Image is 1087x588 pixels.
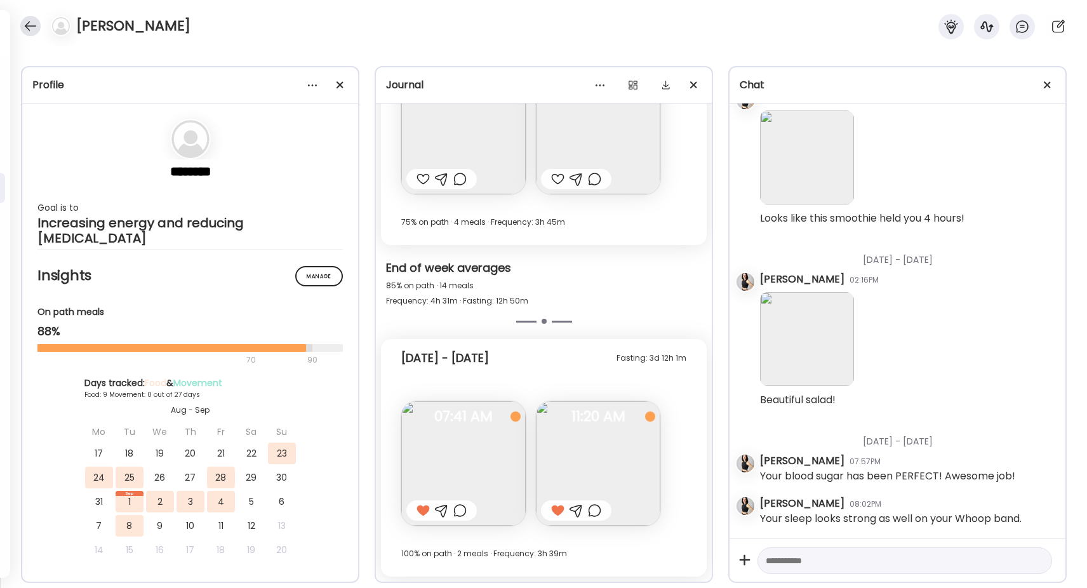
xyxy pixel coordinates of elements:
[737,497,754,515] img: avatars%2FK2Bu7Xo6AVSGXUm5XQ7fc9gyUPu1
[37,215,343,246] div: Increasing energy and reducing [MEDICAL_DATA]
[760,238,1055,272] div: [DATE] - [DATE]
[740,77,1055,93] div: Chat
[116,443,143,464] div: 18
[177,421,204,443] div: Th
[760,110,854,204] img: images%2F3nese1ql2FRyUWZEIMaqTxcj5263%2FcV0ealRvnaHPcFWKBXm7%2FEtnOU3ZUJ6wFaXKOSkFF_240
[146,515,174,537] div: 9
[268,467,296,488] div: 30
[760,511,1022,526] div: Your sleep looks strong as well on your Whoop band.
[37,305,343,319] div: On path meals
[760,453,844,469] div: [PERSON_NAME]
[760,392,836,408] div: Beautiful salad!
[268,515,296,537] div: 13
[237,515,265,537] div: 12
[401,546,686,561] div: 100% on path · 2 meals · Frequency: 3h 39m
[177,515,204,537] div: 10
[401,351,489,366] div: [DATE] - [DATE]
[237,539,265,561] div: 19
[37,324,343,339] div: 88%
[386,77,702,93] div: Journal
[116,421,143,443] div: Tu
[116,467,143,488] div: 25
[146,491,174,512] div: 2
[37,266,343,285] h2: Insights
[401,70,526,194] img: images%2F3nese1ql2FRyUWZEIMaqTxcj5263%2FyAUSkUXWMHkeJg71HjLI%2FefAbdwqPCPoqlScH7auh_240
[760,292,854,386] img: images%2F3nese1ql2FRyUWZEIMaqTxcj5263%2FfFuKIbroGgpVRkwf58L0%2FDV3rWlooeZyEMYiE8fVs_240
[207,467,235,488] div: 28
[760,496,844,511] div: [PERSON_NAME]
[617,351,686,366] div: Fasting: 3d 12h 1m
[116,515,143,537] div: 8
[177,443,204,464] div: 20
[52,17,70,35] img: bg-avatar-default.svg
[85,443,113,464] div: 17
[386,260,702,278] div: End of week averages
[536,411,660,422] span: 11:20 AM
[145,377,166,389] span: Food
[84,404,297,416] div: Aug - Sep
[177,467,204,488] div: 27
[146,539,174,561] div: 16
[37,200,343,215] div: Goal is to
[85,491,113,512] div: 31
[295,266,343,286] div: Manage
[306,352,319,368] div: 90
[207,539,235,561] div: 18
[237,421,265,443] div: Sa
[85,467,113,488] div: 24
[207,491,235,512] div: 4
[268,539,296,561] div: 20
[536,70,660,194] img: images%2F3nese1ql2FRyUWZEIMaqTxcj5263%2F2QJJMH7ngCTzuXC6bBCD%2FVM5hiEFwLVxgt0cl2EUl_240
[401,411,526,422] span: 07:41 AM
[850,498,881,510] div: 08:02PM
[737,455,754,472] img: avatars%2FK2Bu7Xo6AVSGXUm5XQ7fc9gyUPu1
[116,539,143,561] div: 15
[237,443,265,464] div: 22
[268,491,296,512] div: 6
[173,377,222,389] span: Movement
[85,421,113,443] div: Mo
[268,443,296,464] div: 23
[760,420,1055,453] div: [DATE] - [DATE]
[116,491,143,512] div: 1
[760,211,964,226] div: Looks like this smoothie held you 4 hours!
[76,16,190,36] h4: [PERSON_NAME]
[37,352,303,368] div: 70
[850,456,881,467] div: 07:57PM
[760,272,844,287] div: [PERSON_NAME]
[207,443,235,464] div: 21
[32,77,348,93] div: Profile
[207,515,235,537] div: 11
[268,421,296,443] div: Su
[737,273,754,291] img: avatars%2FK2Bu7Xo6AVSGXUm5XQ7fc9gyUPu1
[146,443,174,464] div: 19
[146,467,174,488] div: 26
[237,491,265,512] div: 5
[84,390,297,399] div: Food: 9 Movement: 0 out of 27 days
[146,421,174,443] div: We
[850,274,879,286] div: 02:16PM
[177,491,204,512] div: 3
[84,377,297,390] div: Days tracked: &
[171,120,210,158] img: bg-avatar-default.svg
[207,421,235,443] div: Fr
[760,469,1015,484] div: Your blood sugar has been PERFECT! Awesome job!
[237,467,265,488] div: 29
[401,401,526,526] img: images%2F3nese1ql2FRyUWZEIMaqTxcj5263%2F7GGxbPrfsZ5pyZfMmLN7%2FTuJwLnxuKeVtv1ymAVym_240
[116,491,143,496] div: Sep
[177,539,204,561] div: 17
[401,215,686,230] div: 75% on path · 4 meals · Frequency: 3h 45m
[536,401,660,526] img: images%2F3nese1ql2FRyUWZEIMaqTxcj5263%2FMp0B3K4ca3Zp35Z61ToE%2FkJ3xn8nvdBWf6Q54tJDc_240
[85,515,113,537] div: 7
[85,539,113,561] div: 14
[386,278,702,309] div: 85% on path · 14 meals Frequency: 4h 31m · Fasting: 12h 50m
